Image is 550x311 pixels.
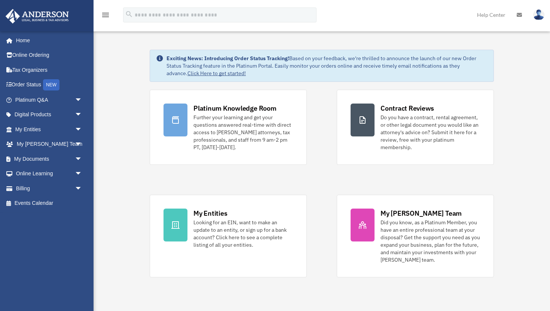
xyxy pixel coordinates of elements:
a: Billingarrow_drop_down [5,181,94,196]
div: Based on your feedback, we're thrilled to announce the launch of our new Order Status Tracking fe... [166,55,488,77]
div: Further your learning and get your questions answered real-time with direct access to [PERSON_NAM... [193,114,293,151]
div: My [PERSON_NAME] Team [381,209,462,218]
div: NEW [43,79,59,90]
a: Events Calendar [5,196,94,211]
i: search [125,10,133,18]
strong: Exciting News: Introducing Order Status Tracking! [166,55,289,62]
a: My Entitiesarrow_drop_down [5,122,94,137]
span: arrow_drop_down [75,92,90,108]
div: Do you have a contract, rental agreement, or other legal document you would like an attorney's ad... [381,114,480,151]
i: menu [101,10,110,19]
a: menu [101,13,110,19]
div: Contract Reviews [381,104,434,113]
a: Platinum Knowledge Room Further your learning and get your questions answered real-time with dire... [150,90,307,165]
a: My Documentsarrow_drop_down [5,151,94,166]
div: Looking for an EIN, want to make an update to an entity, or sign up for a bank account? Click her... [193,219,293,249]
div: Platinum Knowledge Room [193,104,276,113]
div: My Entities [193,209,227,218]
a: Digital Productsarrow_drop_down [5,107,94,122]
a: My Entities Looking for an EIN, want to make an update to an entity, or sign up for a bank accoun... [150,195,307,277]
a: Platinum Q&Aarrow_drop_down [5,92,94,107]
span: arrow_drop_down [75,137,90,152]
a: Home [5,33,90,48]
a: Contract Reviews Do you have a contract, rental agreement, or other legal document you would like... [337,90,494,165]
img: User Pic [533,9,544,20]
span: arrow_drop_down [75,151,90,167]
img: Anderson Advisors Platinum Portal [3,9,71,24]
span: arrow_drop_down [75,166,90,182]
a: Online Learningarrow_drop_down [5,166,94,181]
a: My [PERSON_NAME] Team Did you know, as a Platinum Member, you have an entire professional team at... [337,195,494,277]
div: Did you know, as a Platinum Member, you have an entire professional team at your disposal? Get th... [381,219,480,264]
span: arrow_drop_down [75,181,90,196]
a: Order StatusNEW [5,77,94,93]
a: Tax Organizers [5,62,94,77]
span: arrow_drop_down [75,122,90,137]
a: My [PERSON_NAME] Teamarrow_drop_down [5,137,94,152]
span: arrow_drop_down [75,107,90,123]
a: Online Ordering [5,48,94,63]
a: Click Here to get started! [187,70,246,77]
